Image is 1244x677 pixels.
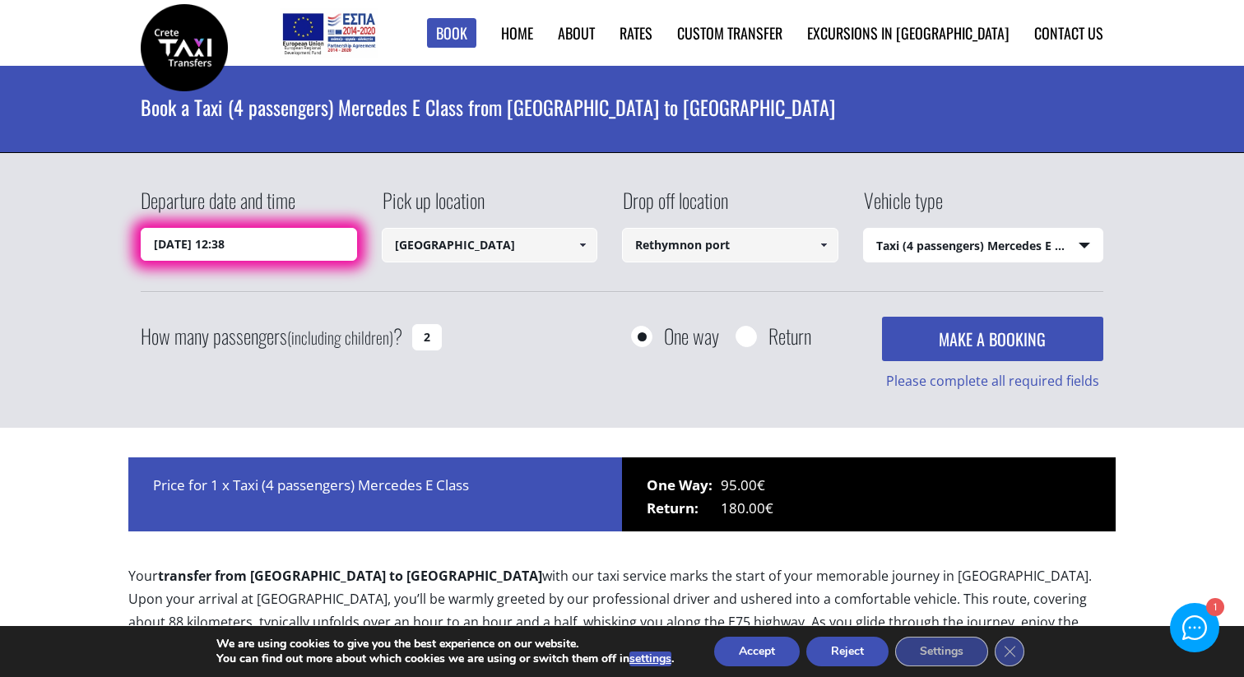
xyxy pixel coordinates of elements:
button: settings [629,651,671,666]
a: Book [427,18,476,49]
label: Return [768,326,811,346]
a: Rates [620,22,652,44]
label: Drop off location [622,186,728,228]
label: One way [664,326,719,346]
input: Select pickup location [382,228,598,262]
img: Crete Taxi Transfers | Book a Taxi transfer from Heraklion airport to Rethymnon city | Crete Taxi... [141,4,228,91]
div: 95.00€ 180.00€ [622,457,1116,531]
b: transfer from [GEOGRAPHIC_DATA] to [GEOGRAPHIC_DATA] [158,567,542,585]
h1: Book a Taxi (4 passengers) Mercedes E Class from [GEOGRAPHIC_DATA] to [GEOGRAPHIC_DATA] [141,66,1103,148]
span: Taxi (4 passengers) Mercedes E Class [864,229,1103,263]
button: Accept [714,637,800,666]
a: Show All Items [569,228,596,262]
div: Price for 1 x Taxi (4 passengers) Mercedes E Class [128,457,622,531]
a: Custom Transfer [677,22,782,44]
button: Close GDPR Cookie Banner [995,637,1024,666]
button: Settings [895,637,988,666]
button: Reject [806,637,889,666]
a: Crete Taxi Transfers | Book a Taxi transfer from Heraklion airport to Rethymnon city | Crete Taxi... [141,37,228,54]
div: Please complete all required fields [882,372,1103,391]
span: One Way: [647,474,721,497]
a: Contact us [1034,22,1103,44]
span: Return: [647,497,721,520]
label: Departure date and time [141,186,295,228]
a: Home [501,22,533,44]
label: Pick up location [382,186,485,228]
button: MAKE A BOOKING [882,317,1103,361]
label: Vehicle type [863,186,943,228]
a: About [558,22,595,44]
a: Excursions in [GEOGRAPHIC_DATA] [807,22,1010,44]
img: e-bannersEUERDF180X90.jpg [280,8,378,58]
div: 1 [1205,600,1223,617]
p: You can find out more about which cookies we are using or switch them off in . [216,651,674,666]
label: How many passengers ? [141,317,402,357]
small: (including children) [287,325,393,350]
input: Select drop-off location [622,228,838,262]
a: Show All Items [810,228,837,262]
p: We are using cookies to give you the best experience on our website. [216,637,674,651]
